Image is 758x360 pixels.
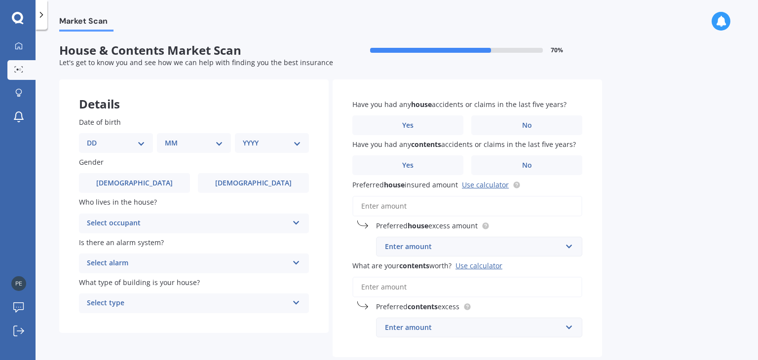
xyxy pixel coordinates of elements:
span: Market Scan [59,16,114,30]
span: Have you had any accidents or claims in the last five years? [352,100,567,109]
span: What are your worth? [352,261,452,270]
span: Preferred excess [376,302,459,311]
span: Preferred insured amount [352,180,458,189]
input: Enter amount [352,196,582,216]
span: [DEMOGRAPHIC_DATA] [215,179,292,187]
span: Have you had any accidents or claims in the last five years? [352,140,576,149]
span: Preferred excess amount [376,221,478,230]
span: [DEMOGRAPHIC_DATA] [96,179,173,187]
span: House & Contents Market Scan [59,43,331,58]
b: contents [411,140,441,149]
div: Select type [87,297,288,309]
a: Use calculator [462,180,509,189]
img: e0d19ff7ed1e6d4631a49530b0414fef [11,276,26,291]
div: Enter amount [385,241,562,252]
div: Enter amount [385,322,562,333]
div: Select occupant [87,217,288,229]
div: Details [59,79,329,109]
input: Enter amount [352,277,582,297]
b: house [384,180,405,189]
div: Select alarm [87,257,288,269]
b: house [411,100,432,109]
span: Is there an alarm system? [79,238,164,247]
b: contents [408,302,438,311]
span: Let's get to know you and see how we can help with finding you the best insurance [59,58,333,67]
b: house [408,221,428,230]
span: No [522,161,532,170]
span: Yes [402,121,414,130]
span: Who lives in the house? [79,198,157,207]
div: Use calculator [455,261,502,270]
span: Yes [402,161,414,170]
span: Date of birth [79,117,121,127]
span: No [522,121,532,130]
span: 70 % [551,47,563,54]
b: contents [399,261,429,270]
span: Gender [79,157,104,167]
span: What type of building is your house? [79,278,200,287]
